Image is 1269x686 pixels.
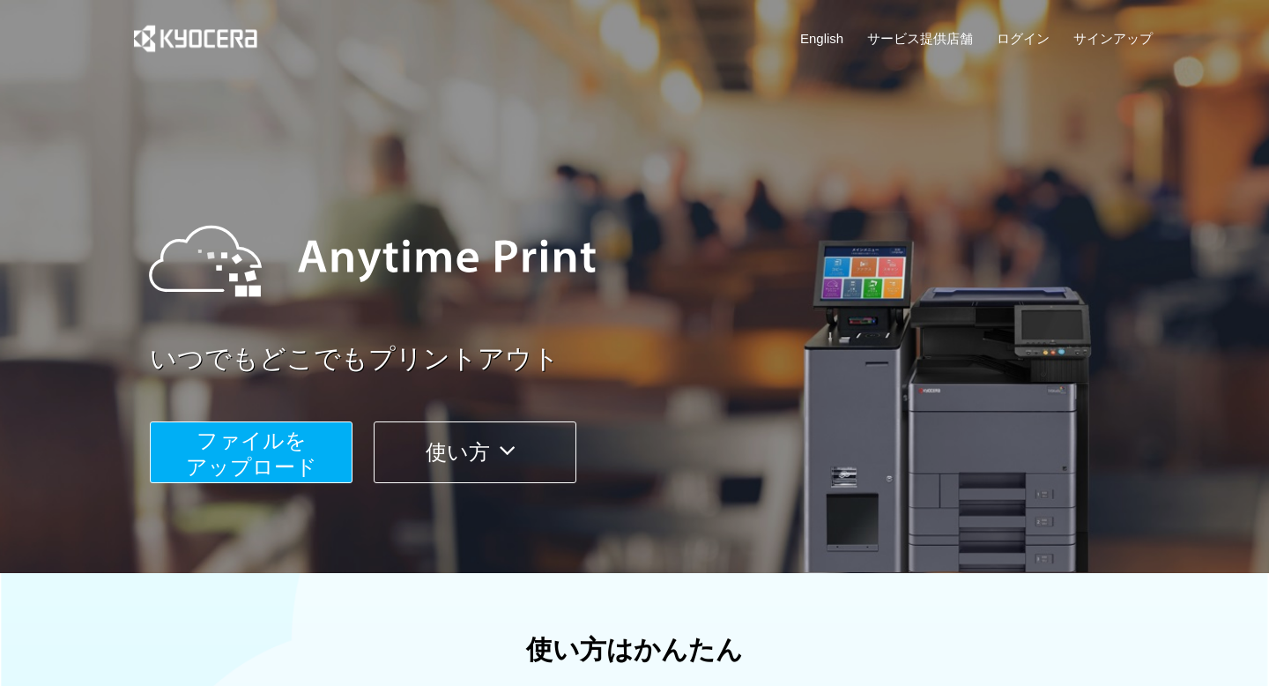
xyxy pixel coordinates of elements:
[997,29,1050,48] a: ログイン
[800,29,843,48] a: English
[374,421,576,483] button: 使い方
[867,29,973,48] a: サービス提供店舗
[150,421,352,483] button: ファイルを​​アップロード
[1073,29,1153,48] a: サインアップ
[186,429,317,479] span: ファイルを ​​アップロード
[150,340,1163,378] a: いつでもどこでもプリントアウト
